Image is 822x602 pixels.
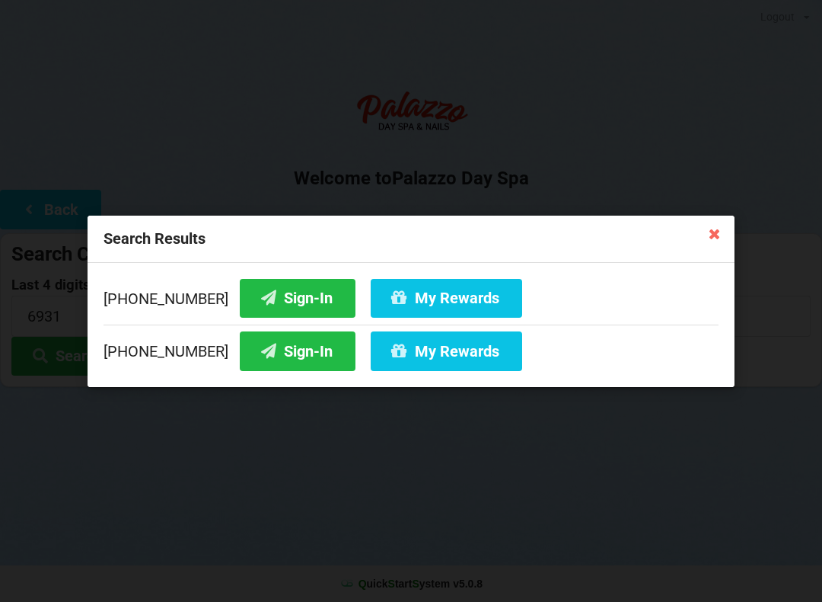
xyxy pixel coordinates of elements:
div: [PHONE_NUMBER] [104,324,718,370]
button: Sign-In [240,331,355,370]
button: My Rewards [371,278,522,317]
button: Sign-In [240,278,355,317]
div: Search Results [88,216,734,263]
div: [PHONE_NUMBER] [104,278,718,324]
button: My Rewards [371,331,522,370]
